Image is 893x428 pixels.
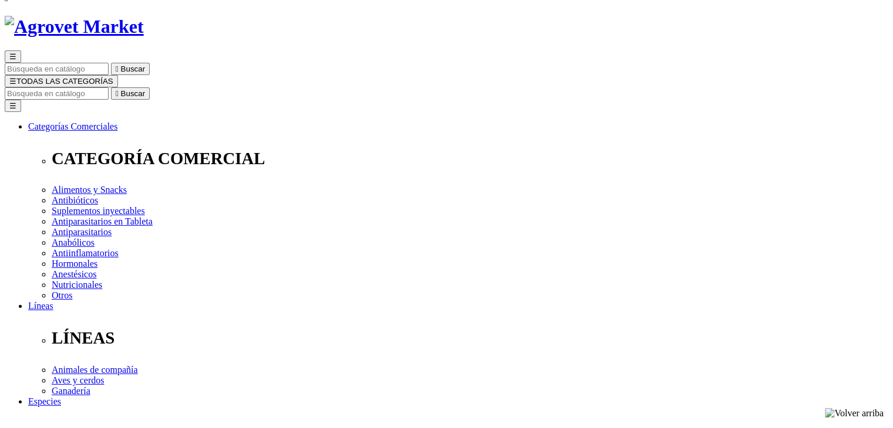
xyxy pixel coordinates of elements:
a: Categorías Comerciales [28,121,117,131]
a: Alimentos y Snacks [52,185,127,195]
button: ☰ [5,100,21,112]
a: Suplementos inyectables [52,206,145,216]
span: Buscar [121,64,145,73]
button: ☰TODAS LAS CATEGORÍAS [5,75,118,87]
a: Hormonales [52,259,97,269]
a: Otros [52,290,73,300]
a: Antibióticos [52,195,98,205]
span: ☰ [9,52,16,61]
img: Agrovet Market [5,16,144,38]
iframe: Brevo live chat [6,301,203,422]
a: Nutricionales [52,280,102,290]
a: Antiparasitarios [52,227,112,237]
input: Buscar [5,63,109,75]
button: ☰ [5,50,21,63]
i:  [116,89,119,98]
button:  Buscar [111,87,150,100]
input: Buscar [5,87,109,100]
img: Volver arriba [825,408,884,419]
a: Anabólicos [52,237,95,247]
a: Antiinflamatorios [52,248,119,258]
a: Antiparasitarios en Tableta [52,216,153,226]
i:  [116,64,119,73]
span: ☰ [9,77,16,86]
p: LÍNEAS [52,328,888,348]
span: Buscar [121,89,145,98]
p: CATEGORÍA COMERCIAL [52,149,888,168]
button:  Buscar [111,63,150,75]
a: Anestésicos [52,269,96,279]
